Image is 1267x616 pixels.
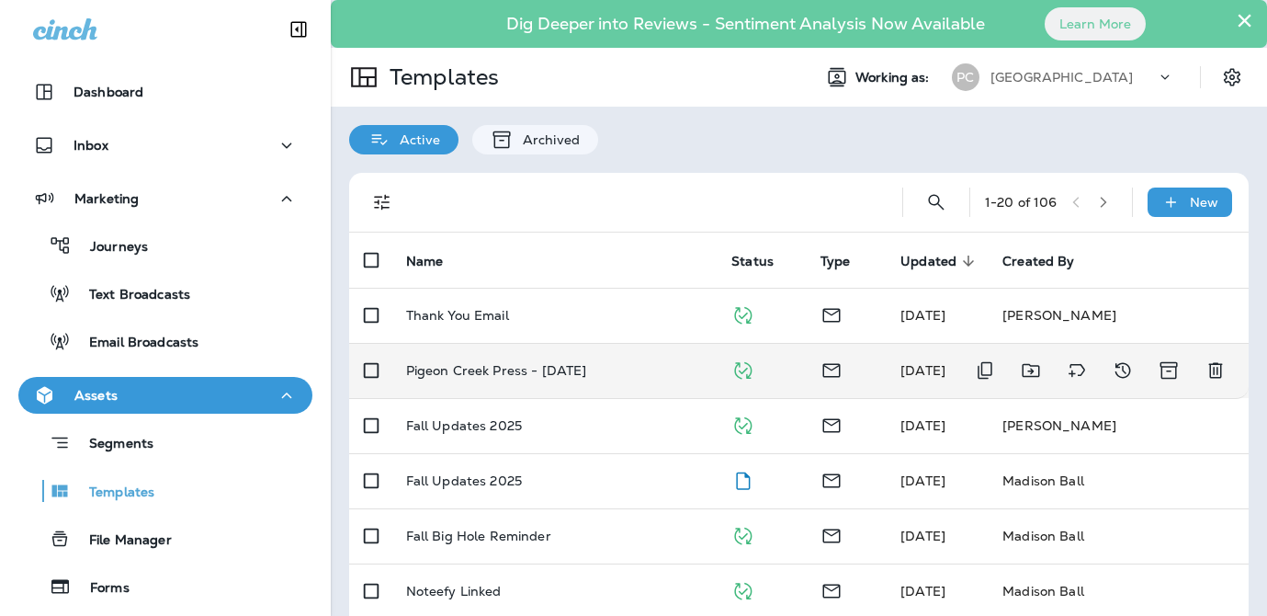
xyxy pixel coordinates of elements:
[820,471,843,487] span: Email
[900,583,945,599] span: Madison Ball
[71,335,198,352] p: Email Broadcasts
[406,529,551,543] p: Fall Big Hole Reminder
[988,398,1249,453] td: [PERSON_NAME]
[514,132,580,147] p: Archived
[731,254,774,269] span: Status
[900,307,945,324] span: [DATE]
[74,191,139,206] p: Marketing
[1045,7,1146,40] button: Learn More
[900,253,980,269] span: Updated
[1197,352,1234,389] button: Delete
[985,195,1058,210] div: 1 - 20 of 106
[382,63,499,91] p: Templates
[1190,195,1218,210] p: New
[406,473,522,488] p: Fall Updates 2025
[18,519,312,558] button: File Manager
[1150,352,1188,389] button: Archive
[820,581,843,598] span: Email
[820,360,843,377] span: Email
[1002,254,1074,269] span: Created By
[18,423,312,462] button: Segments
[820,253,875,269] span: Type
[74,388,118,403] p: Assets
[820,416,843,432] span: Email
[1058,352,1095,389] button: Add tags
[18,127,312,164] button: Inbox
[900,473,945,489] span: Madison Ball
[273,11,324,48] button: Collapse Sidebar
[820,254,851,269] span: Type
[74,85,143,99] p: Dashboard
[18,472,312,510] button: Templates
[71,287,190,304] p: Text Broadcasts
[1104,352,1141,389] button: View Changelog
[900,254,956,269] span: Updated
[731,526,754,542] span: Published
[918,184,955,221] button: Search Templates
[406,253,468,269] span: Name
[18,377,312,414] button: Assets
[18,226,312,265] button: Journeys
[71,532,172,550] p: File Manager
[731,416,754,432] span: Published
[74,138,108,153] p: Inbox
[406,418,522,433] p: Fall Updates 2025
[900,362,945,379] span: Madison Ball
[988,453,1249,508] td: Madison Ball
[731,305,754,322] span: Published
[18,180,312,217] button: Marketing
[406,584,502,599] p: Noteefy Linked
[406,363,587,378] p: Pigeon Creek Press - [DATE]
[988,508,1249,564] td: Madison Ball
[453,21,1038,27] p: Dig Deeper into Reviews - Sentiment Analysis Now Available
[952,63,979,91] div: PC
[406,308,509,323] p: Thank You Email
[731,360,754,377] span: Published
[731,581,754,598] span: Published
[1012,352,1049,389] button: Move to folder
[390,132,440,147] p: Active
[18,567,312,606] button: Forms
[71,485,154,502] p: Templates
[1236,6,1253,35] button: Close
[988,288,1249,343] td: [PERSON_NAME]
[900,417,945,434] span: Madison Ball
[731,253,798,269] span: Status
[855,70,933,86] span: Working as:
[18,74,312,110] button: Dashboard
[1002,253,1098,269] span: Created By
[820,305,843,322] span: Email
[72,580,130,598] p: Forms
[967,352,1003,389] button: Duplicate
[364,184,401,221] button: Filters
[72,239,148,257] p: Journeys
[18,322,312,360] button: Email Broadcasts
[900,528,945,544] span: Madison Ball
[18,274,312,313] button: Text Broadcasts
[1216,61,1249,94] button: Settings
[990,70,1133,85] p: [GEOGRAPHIC_DATA]
[820,526,843,542] span: Email
[731,471,754,487] span: Draft
[406,254,444,269] span: Name
[71,436,153,454] p: Segments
